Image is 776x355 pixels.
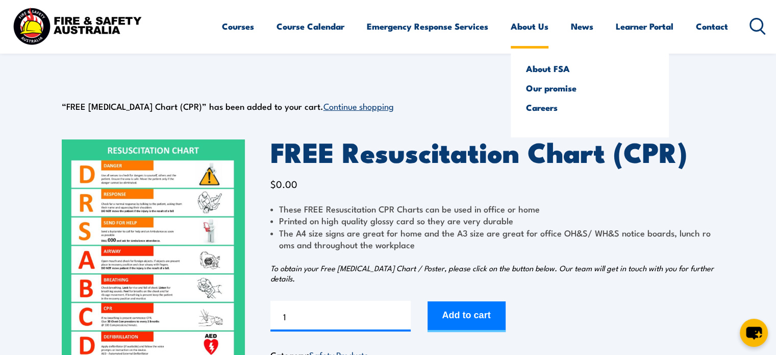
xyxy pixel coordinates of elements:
a: Careers [526,103,654,112]
a: About FSA [526,64,654,73]
a: Emergency Response Services [367,13,488,40]
em: To obtain your Free [MEDICAL_DATA] Chart / Poster, please click on the button below. Our team wil... [270,263,714,283]
a: Courses [222,13,254,40]
a: Learner Portal [616,13,673,40]
h1: FREE Resuscitation Chart (CPR) [270,139,715,163]
button: Add to cart [428,301,506,332]
a: About Us [511,13,548,40]
input: Product quantity [270,301,411,332]
li: These FREE Resuscitation CPR Charts can be used in office or home [270,203,715,215]
div: “FREE [MEDICAL_DATA] Chart (CPR)” has been added to your cart. [62,99,715,114]
a: Our promise [526,83,654,92]
a: Course Calendar [277,13,344,40]
a: Continue shopping [323,100,394,112]
a: Contact [696,13,728,40]
a: News [571,13,593,40]
span: $ [270,177,276,191]
bdi: 0.00 [270,177,297,191]
li: Printed on high quality glossy card so they are very durable [270,215,715,226]
li: The A4 size signs are great for home and the A3 size are great for office OH&S/ WH&S notice board... [270,227,715,251]
button: chat-button [740,319,768,347]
